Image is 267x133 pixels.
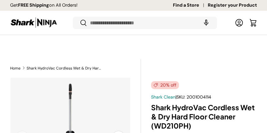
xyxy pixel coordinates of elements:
[196,16,216,30] speech-search-button: Search by voice
[151,94,175,100] a: Shark Clean
[175,94,211,100] span: |
[18,2,49,8] strong: FREE Shipping
[10,66,21,70] a: Home
[10,65,141,71] nav: Breadcrumbs
[208,2,257,9] a: Register your Product
[187,94,211,100] span: 2001004114
[173,2,208,9] a: Find a Store
[27,66,103,70] a: Shark HydroVac Cordless Wet & Dry Hard Floor Cleaner (WD210PH)
[151,103,257,131] h1: Shark HydroVac Cordless Wet & Dry Hard Floor Cleaner (WD210PH)
[10,16,58,29] img: Shark Ninja Philippines
[151,81,179,89] span: 20% off
[176,94,185,100] span: SKU:
[10,2,78,9] p: Get on All Orders!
